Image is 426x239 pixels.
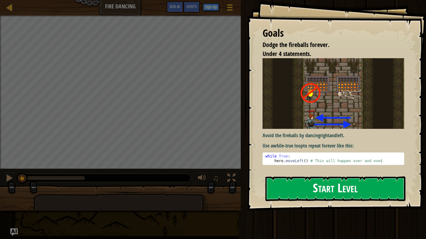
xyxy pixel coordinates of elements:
li: Under 4 statements. [255,49,403,59]
strong: left [336,132,343,139]
button: Adjust volume [196,172,208,185]
img: Fire dancing [263,58,404,129]
button: Start Level [265,176,405,201]
li: Dodge the fireballs forever. [255,40,403,49]
div: Goals [263,26,404,40]
span: Hints [186,3,197,9]
span: Dodge the fireballs forever. [263,40,329,49]
button: Ask AI [167,1,183,13]
p: Use a to repeat forever like this: [263,142,404,149]
strong: right [320,132,329,139]
span: Under 4 statements. [263,49,311,58]
button: Show game menu [222,1,238,16]
span: Ask AI [170,3,180,9]
button: Ctrl + P: Pause [3,172,16,185]
button: Sign Up [203,3,219,11]
button: Ask AI [10,228,18,236]
button: Toggle fullscreen [225,172,238,185]
p: Avoid the fireballs by dancing and . [263,132,404,139]
strong: while-true loop [273,142,303,149]
span: ♫ [213,173,219,183]
button: ♫ [211,172,222,185]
